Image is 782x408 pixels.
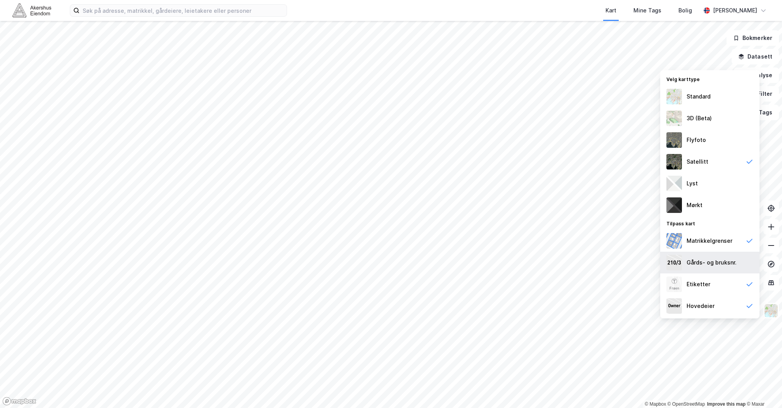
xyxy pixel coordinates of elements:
[687,201,702,210] div: Mørkt
[666,298,682,314] img: majorOwner.b5e170eddb5c04bfeeff.jpeg
[687,301,715,311] div: Hovedeier
[668,401,705,407] a: OpenStreetMap
[687,114,712,123] div: 3D (Beta)
[666,132,682,148] img: Z
[2,397,36,406] a: Mapbox homepage
[687,135,706,145] div: Flyfoto
[734,67,779,83] button: Analyse
[12,3,51,17] img: akershus-eiendom-logo.9091f326c980b4bce74ccdd9f866810c.svg
[713,6,757,15] div: [PERSON_NAME]
[687,92,711,101] div: Standard
[666,176,682,191] img: luj3wr1y2y3+OchiMxRmMxRlscgabnMEmZ7DJGWxyBpucwSZnsMkZbHIGm5zBJmewyRlscgabnMEmZ7DJGWxyBpucwSZnsMkZ...
[666,154,682,169] img: 9k=
[606,6,616,15] div: Kart
[660,72,760,86] div: Velg karttype
[727,30,779,46] button: Bokmerker
[80,5,287,16] input: Søk på adresse, matrikkel, gårdeiere, leietakere eller personer
[666,277,682,292] img: Z
[742,86,779,102] button: Filter
[666,89,682,104] img: Z
[707,401,746,407] a: Improve this map
[660,216,760,230] div: Tilpass kart
[687,179,698,188] div: Lyst
[645,401,666,407] a: Mapbox
[633,6,661,15] div: Mine Tags
[678,6,692,15] div: Bolig
[743,371,782,408] div: Kontrollprogram for chat
[687,236,732,245] div: Matrikkelgrenser
[666,233,682,249] img: cadastreBorders.cfe08de4b5ddd52a10de.jpeg
[666,111,682,126] img: Z
[687,280,710,289] div: Etiketter
[687,258,737,267] div: Gårds- og bruksnr.
[764,303,779,318] img: Z
[743,105,779,120] button: Tags
[743,371,782,408] iframe: Chat Widget
[666,197,682,213] img: nCdM7BzjoCAAAAAElFTkSuQmCC
[732,49,779,64] button: Datasett
[687,157,708,166] div: Satellitt
[666,255,682,270] img: cadastreKeys.547ab17ec502f5a4ef2b.jpeg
